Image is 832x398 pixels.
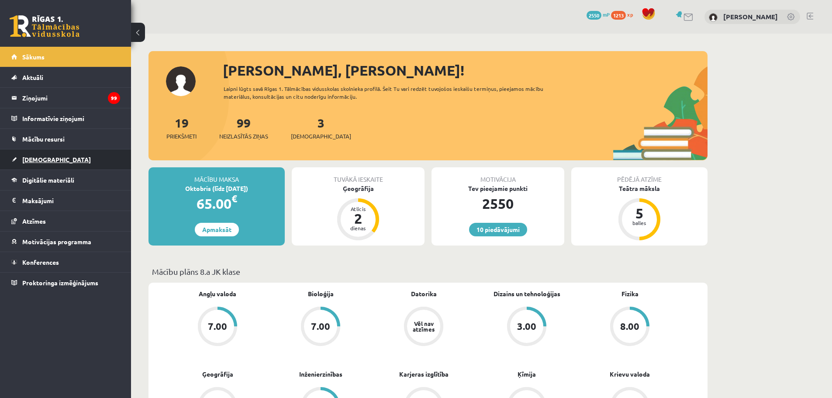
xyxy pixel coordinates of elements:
[22,258,59,266] span: Konferences
[291,132,351,141] span: [DEMOGRAPHIC_DATA]
[494,289,560,298] a: Dizains un tehnoloģijas
[22,73,43,81] span: Aktuāli
[518,370,536,379] a: Ķīmija
[10,15,79,37] a: Rīgas 1. Tālmācības vidusskola
[345,206,371,211] div: Atlicis
[11,129,120,149] a: Mācību resursi
[152,266,704,277] p: Mācību plāns 8.a JK klase
[432,193,564,214] div: 2550
[308,289,334,298] a: Bioloģija
[223,60,708,81] div: [PERSON_NAME], [PERSON_NAME]!
[291,115,351,141] a: 3[DEMOGRAPHIC_DATA]
[345,225,371,231] div: dienas
[587,11,601,20] span: 2550
[148,167,285,184] div: Mācību maksa
[292,184,425,242] a: Ģeogrāfija Atlicis 2 dienas
[11,252,120,272] a: Konferences
[11,149,120,170] a: [DEMOGRAPHIC_DATA]
[22,279,98,287] span: Proktoringa izmēģinājums
[219,132,268,141] span: Neizlasītās ziņas
[219,115,268,141] a: 99Neizlasītās ziņas
[571,167,708,184] div: Pēdējā atzīme
[611,11,626,20] span: 1213
[11,170,120,190] a: Digitālie materiāli
[610,370,650,379] a: Krievu valoda
[11,190,120,211] a: Maksājumi
[411,289,437,298] a: Datorika
[345,211,371,225] div: 2
[269,307,372,348] a: 7.00
[709,13,718,22] img: Armīns Salmanis
[11,273,120,293] a: Proktoringa izmēģinājums
[11,88,120,108] a: Ziņojumi99
[148,184,285,193] div: Oktobris (līdz [DATE])
[578,307,681,348] a: 8.00
[22,88,120,108] legend: Ziņojumi
[475,307,578,348] a: 3.00
[311,322,330,331] div: 7.00
[22,156,91,163] span: [DEMOGRAPHIC_DATA]
[372,307,475,348] a: Vēl nav atzīmes
[166,307,269,348] a: 7.00
[11,67,120,87] a: Aktuāli
[166,132,197,141] span: Priekšmeti
[22,217,46,225] span: Atzīmes
[22,108,120,128] legend: Informatīvie ziņojumi
[411,321,436,332] div: Vēl nav atzīmes
[571,184,708,242] a: Teātra māksla 5 balles
[399,370,449,379] a: Karjeras izglītība
[432,167,564,184] div: Motivācija
[571,184,708,193] div: Teātra māksla
[202,370,233,379] a: Ģeogrāfija
[432,184,564,193] div: Tev pieejamie punkti
[166,115,197,141] a: 19Priekšmeti
[620,322,639,331] div: 8.00
[108,92,120,104] i: 99
[299,370,342,379] a: Inženierzinības
[11,108,120,128] a: Informatīvie ziņojumi
[11,232,120,252] a: Motivācijas programma
[22,53,45,61] span: Sākums
[587,11,610,18] a: 2550 mP
[621,289,639,298] a: Fizika
[22,190,120,211] legend: Maksājumi
[603,11,610,18] span: mP
[292,184,425,193] div: Ģeogrāfija
[611,11,637,18] a: 1213 xp
[517,322,536,331] div: 3.00
[208,322,227,331] div: 7.00
[11,47,120,67] a: Sākums
[199,289,236,298] a: Angļu valoda
[22,238,91,246] span: Motivācijas programma
[723,12,778,21] a: [PERSON_NAME]
[469,223,527,236] a: 10 piedāvājumi
[627,11,633,18] span: xp
[626,206,652,220] div: 5
[148,193,285,214] div: 65.00
[11,211,120,231] a: Atzīmes
[626,220,652,225] div: balles
[231,192,237,205] span: €
[22,176,74,184] span: Digitālie materiāli
[22,135,65,143] span: Mācību resursi
[292,167,425,184] div: Tuvākā ieskaite
[195,223,239,236] a: Apmaksāt
[224,85,559,100] div: Laipni lūgts savā Rīgas 1. Tālmācības vidusskolas skolnieka profilā. Šeit Tu vari redzēt tuvojošo...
